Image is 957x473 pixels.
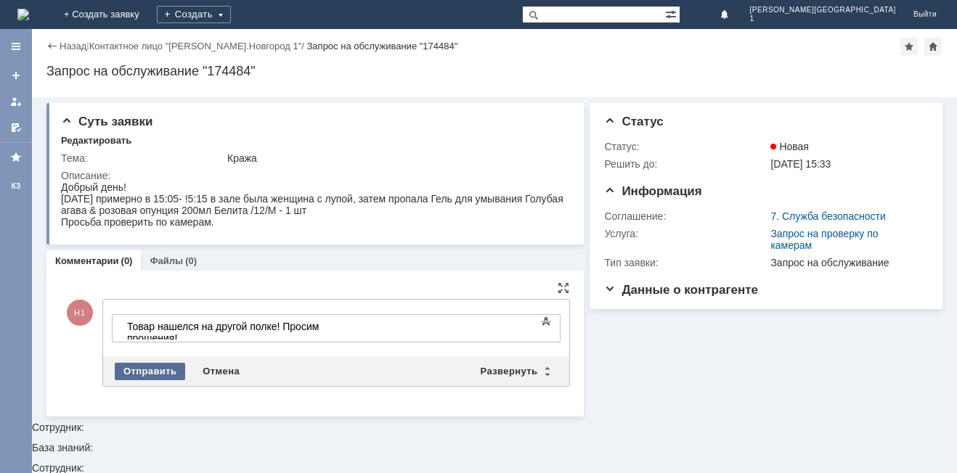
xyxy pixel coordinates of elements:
[665,7,680,20] span: Расширенный поиск
[61,115,152,128] span: Суть заявки
[227,152,564,164] div: Кража
[32,97,957,432] div: Сотрудник:
[150,255,183,266] a: Файлы
[604,228,767,239] div: Услуга:
[4,90,28,113] a: Мои заявки
[32,443,957,453] div: База знаний:
[537,313,555,330] span: Показать панель инструментов
[86,40,89,51] div: |
[17,9,29,20] a: Перейти на домашнюю страницу
[61,135,131,147] div: Редактировать
[770,210,885,222] a: 7. Служба безопасности
[60,41,86,52] a: Назад
[55,255,119,266] a: Комментарии
[604,115,663,128] span: Статус
[558,282,569,294] div: На всю страницу
[61,170,567,181] div: Описание:
[121,255,133,266] div: (0)
[4,64,28,87] a: Создать заявку
[6,6,212,29] div: Товар нашелся на другой полке! Просим прощения!
[4,116,28,139] a: Мои согласования
[67,300,93,326] span: Н1
[770,228,878,251] a: Запрос на проверку по камерам
[61,152,224,164] div: Тема:
[770,257,921,268] div: Запрос на обслуживание
[900,38,918,55] div: Добавить в избранное
[32,463,957,473] div: Сотрудник:
[4,175,28,198] a: КЗ
[604,158,767,170] div: Решить до:
[750,6,896,15] span: [PERSON_NAME][GEOGRAPHIC_DATA]
[770,141,809,152] span: Новая
[604,184,701,198] span: Информация
[89,41,307,52] div: /
[604,141,767,152] div: Статус:
[924,38,942,55] div: Сделать домашней страницей
[17,9,29,20] img: logo
[4,181,28,192] div: КЗ
[46,64,942,78] div: Запрос на обслуживание "174484"
[604,283,758,297] span: Данные о контрагенте
[89,41,302,52] a: Контактное лицо "[PERSON_NAME].Новгород 1"
[185,255,197,266] div: (0)
[307,41,458,52] div: Запрос на обслуживание "174484"
[750,15,896,23] span: 1
[604,210,767,222] div: Соглашение:
[157,6,231,23] div: Создать
[604,257,767,268] div: Тип заявки:
[770,158,831,170] span: [DATE] 15:33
